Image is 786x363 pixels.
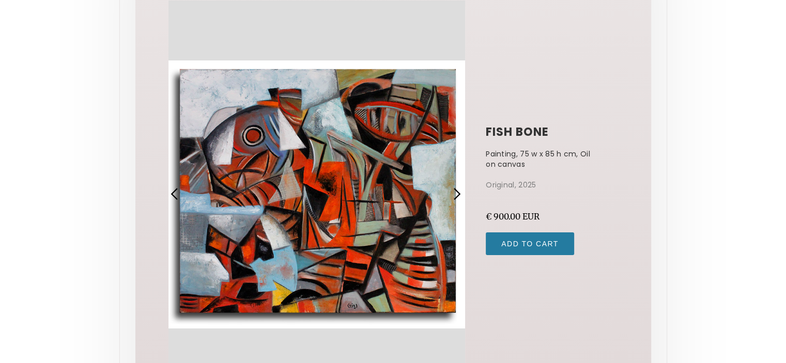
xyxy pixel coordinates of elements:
h1: fish bone [486,126,618,138]
div: € 900.00 EUR [486,211,618,222]
p: Original, 2025 [486,180,618,190]
input: Add to Cart [486,232,574,255]
p: Painting, 75 w x 85 h cm, Oil on canvas [486,149,591,169]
